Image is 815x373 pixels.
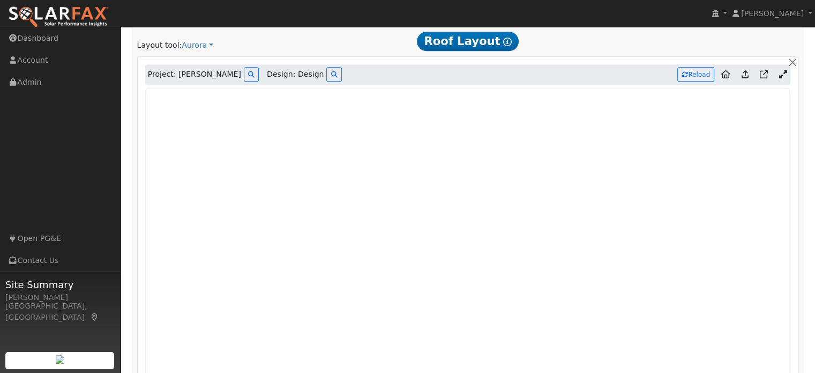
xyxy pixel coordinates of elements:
img: SolarFax [8,6,109,28]
span: Project: [PERSON_NAME] [148,69,241,80]
span: Site Summary [5,277,115,292]
div: [GEOGRAPHIC_DATA], [GEOGRAPHIC_DATA] [5,301,115,323]
a: Upload consumption to Aurora project [737,66,753,83]
div: [PERSON_NAME] [5,292,115,303]
span: Roof Layout [417,32,519,51]
a: Open in Aurora [756,66,772,83]
a: Map [90,313,100,321]
a: Aurora [182,40,213,51]
a: Aurora to Home [717,66,735,83]
span: Design: Design [267,69,324,80]
span: Layout tool: [137,41,182,49]
img: retrieve [56,355,64,364]
a: Shrink Aurora window [775,67,790,83]
span: [PERSON_NAME] [741,9,804,18]
i: Show Help [503,38,512,46]
button: Reload [677,67,714,82]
